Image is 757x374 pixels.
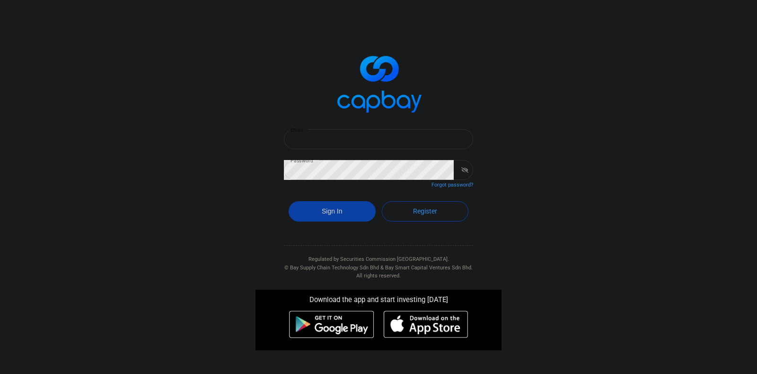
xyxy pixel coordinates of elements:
[284,265,379,271] span: © Bay Supply Chain Technology Sdn Bhd
[382,201,469,222] a: Register
[290,157,313,164] label: Password
[248,290,509,306] div: Download the app and start investing [DATE]
[284,246,473,280] div: Regulated by Securities Commission [GEOGRAPHIC_DATA]. & All rights reserved.
[289,201,376,222] button: Sign In
[384,311,468,338] img: ios
[413,207,437,215] span: Register
[431,182,473,188] a: Forgot password?
[289,311,374,338] img: android
[290,126,303,134] label: Email
[331,47,426,118] img: logo
[385,265,473,271] span: Bay Smart Capital Ventures Sdn Bhd.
